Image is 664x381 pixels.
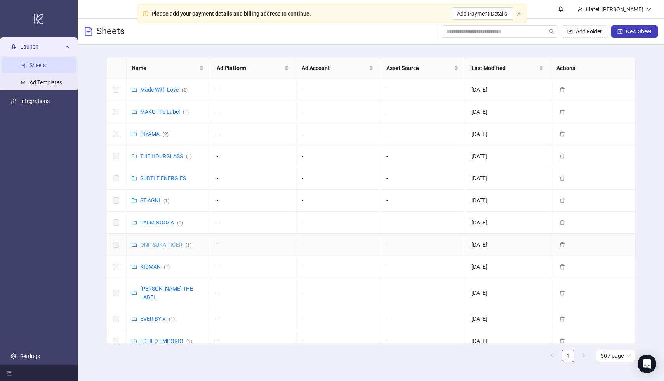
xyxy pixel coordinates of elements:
[186,339,192,344] span: ( 1 )
[451,7,513,20] button: Add Payment Details
[386,64,452,72] span: Asset Source
[465,101,550,123] td: [DATE]
[380,330,465,352] td: -
[132,64,198,72] span: Name
[560,198,565,203] span: delete
[465,234,550,256] td: [DATE]
[560,316,565,322] span: delete
[380,190,465,212] td: -
[380,79,465,101] td: -
[560,109,565,115] span: delete
[560,131,565,137] span: delete
[295,256,381,278] td: -
[611,25,658,38] button: New Sheet
[561,25,608,38] button: Add Folder
[210,57,295,79] th: Ad Platform
[132,220,137,225] span: folder
[140,131,169,137] a: PIYAMA(2)
[140,316,175,322] a: EVER BY X(1)
[560,220,565,225] span: delete
[560,338,565,344] span: delete
[380,101,465,123] td: -
[140,285,193,300] a: [PERSON_NAME] THE LABEL
[6,371,12,376] span: menu-fold
[583,5,646,14] div: Liafeil [PERSON_NAME]
[11,44,16,50] span: rocket
[125,57,210,79] th: Name
[84,27,93,36] span: file-text
[210,308,295,330] td: -
[550,353,555,358] span: left
[380,234,465,256] td: -
[567,29,573,34] span: folder-add
[140,197,169,204] a: ST AGNI(1)
[217,64,283,72] span: Ad Platform
[295,212,381,234] td: -
[380,57,465,79] th: Asset Source
[183,110,189,115] span: ( 1 )
[132,176,137,181] span: folder
[163,198,169,204] span: ( 1 )
[210,234,295,256] td: -
[550,57,635,79] th: Actions
[132,87,137,92] span: folder
[581,353,586,358] span: right
[210,145,295,167] td: -
[210,79,295,101] td: -
[151,9,311,18] div: Please add your payment details and billing address to continue.
[140,87,188,93] a: Made With Love(2)
[295,190,381,212] td: -
[295,101,381,123] td: -
[132,290,137,296] span: folder
[546,350,559,362] button: left
[471,64,537,72] span: Last Modified
[560,290,565,296] span: delete
[562,350,574,362] a: 1
[140,219,183,226] a: PALM NOOSA(1)
[380,212,465,234] td: -
[210,256,295,278] td: -
[601,350,631,362] span: 50 / page
[295,330,381,352] td: -
[560,242,565,247] span: delete
[210,212,295,234] td: -
[210,190,295,212] td: -
[465,167,550,190] td: [DATE]
[380,256,465,278] td: -
[140,338,192,344] a: ESTILO EMPORIO(1)
[210,101,295,123] td: -
[186,154,192,159] span: ( 1 )
[140,175,186,181] a: SUBTLE ENERGIES
[163,132,169,137] span: ( 2 )
[465,278,550,308] td: [DATE]
[132,338,137,344] span: folder
[380,167,465,190] td: -
[380,308,465,330] td: -
[96,25,125,38] h3: Sheets
[20,39,63,55] span: Launch
[576,28,602,35] span: Add Folder
[132,316,137,322] span: folder
[186,242,191,248] span: ( 1 )
[295,167,381,190] td: -
[549,29,554,34] span: search
[164,264,170,270] span: ( 1 )
[560,176,565,181] span: delete
[465,190,550,212] td: [DATE]
[132,242,137,247] span: folder
[465,330,550,352] td: [DATE]
[577,350,590,362] li: Next Page
[577,7,583,12] span: user
[295,234,381,256] td: -
[132,131,137,137] span: folder
[465,256,550,278] td: [DATE]
[596,350,635,362] div: Page Size
[302,64,368,72] span: Ad Account
[626,28,652,35] span: New Sheet
[295,308,381,330] td: -
[30,80,62,86] a: Ad Templates
[210,278,295,308] td: -
[560,264,565,270] span: delete
[380,278,465,308] td: -
[516,11,521,16] span: close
